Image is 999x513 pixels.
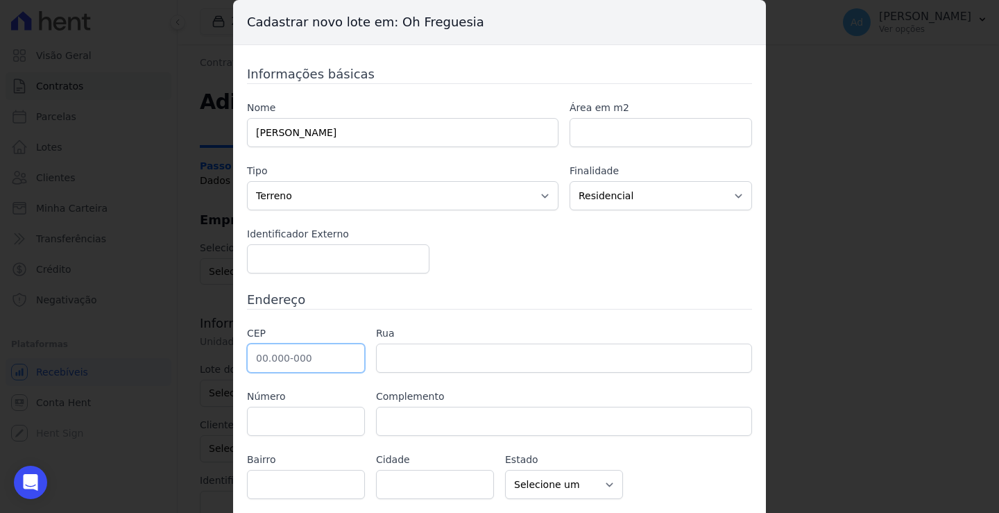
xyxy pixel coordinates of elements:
label: Complemento [376,389,752,404]
h3: Informações básicas [247,65,752,83]
label: Tipo [247,164,558,178]
div: Open Intercom Messenger [14,466,47,499]
h3: Endereço [247,290,752,309]
label: Nome [247,101,558,115]
label: Bairro [247,453,365,467]
label: Identificador Externo [247,227,429,242]
label: Número [247,389,365,404]
label: Estado [505,453,623,467]
input: 00.000-000 [247,344,365,373]
label: Rua [376,326,752,341]
label: CEP [247,326,365,341]
label: Área em m2 [570,101,752,115]
label: Finalidade [570,164,752,178]
label: Cidade [376,453,494,467]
